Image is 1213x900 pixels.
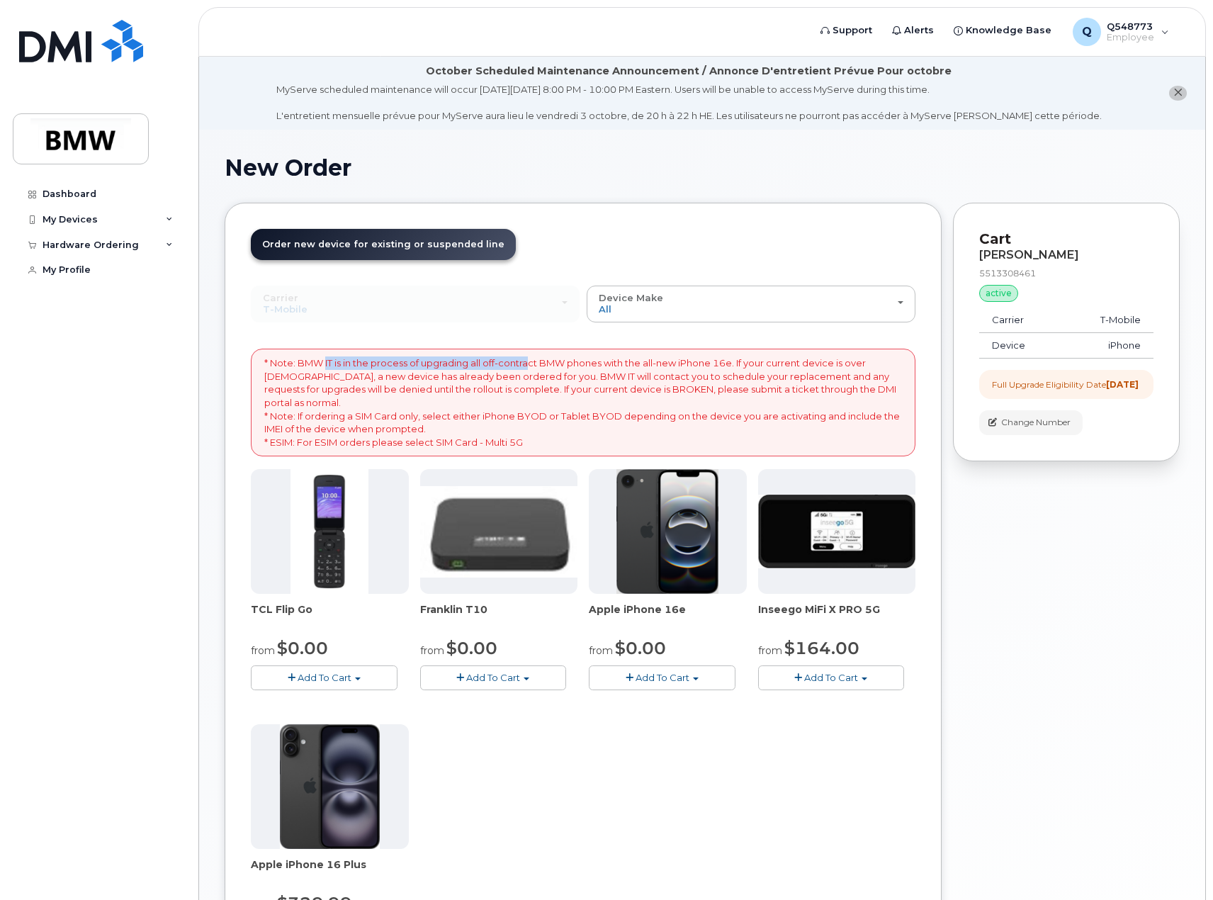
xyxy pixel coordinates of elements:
small: from [251,644,275,657]
span: Add To Cart [636,672,689,683]
button: Add To Cart [589,665,735,690]
span: $0.00 [277,638,328,658]
small: from [589,644,613,657]
img: t10.jpg [420,486,578,578]
p: Cart [979,229,1153,249]
h1: New Order [225,155,1180,180]
img: TCL_FLIP_MODE.jpg [290,469,368,594]
p: * Note: BMW IT is in the process of upgrading all off-contract BMW phones with the all-new iPhone... [264,356,902,449]
div: Apple iPhone 16 Plus [251,857,409,886]
span: Add To Cart [298,672,351,683]
td: Carrier [979,308,1061,333]
small: from [758,644,782,657]
span: Add To Cart [804,672,858,683]
div: [PERSON_NAME] [979,249,1153,261]
td: iPhone [1061,333,1153,359]
span: $0.00 [446,638,497,658]
div: Franklin T10 [420,602,578,631]
button: Add To Cart [758,665,905,690]
td: T-Mobile [1061,308,1153,333]
span: Device Make [599,292,663,303]
span: All [599,303,611,315]
button: Device Make All [587,286,915,322]
button: Add To Cart [420,665,567,690]
div: Inseego MiFi X PRO 5G [758,602,916,631]
iframe: Messenger Launcher [1151,838,1202,889]
span: Change Number [1001,416,1071,429]
div: Apple iPhone 16e [589,602,747,631]
button: Change Number [979,410,1083,435]
img: iphone16e.png [616,469,718,594]
span: Order new device for existing or suspended line [262,239,504,249]
span: $164.00 [784,638,859,658]
span: $0.00 [615,638,666,658]
small: from [420,644,444,657]
div: 5513308461 [979,267,1153,279]
button: Add To Cart [251,665,397,690]
button: close notification [1169,86,1187,101]
img: cut_small_inseego_5G.jpg [758,495,916,568]
td: Device [979,333,1061,359]
div: TCL Flip Go [251,602,409,631]
div: MyServe scheduled maintenance will occur [DATE][DATE] 8:00 PM - 10:00 PM Eastern. Users will be u... [276,83,1102,123]
div: active [979,285,1018,302]
div: October Scheduled Maintenance Announcement / Annonce D'entretient Prévue Pour octobre [426,64,952,79]
img: iphone_16_plus.png [280,724,380,849]
span: Add To Cart [466,672,520,683]
strong: [DATE] [1106,379,1139,390]
div: Full Upgrade Eligibility Date [992,378,1139,390]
